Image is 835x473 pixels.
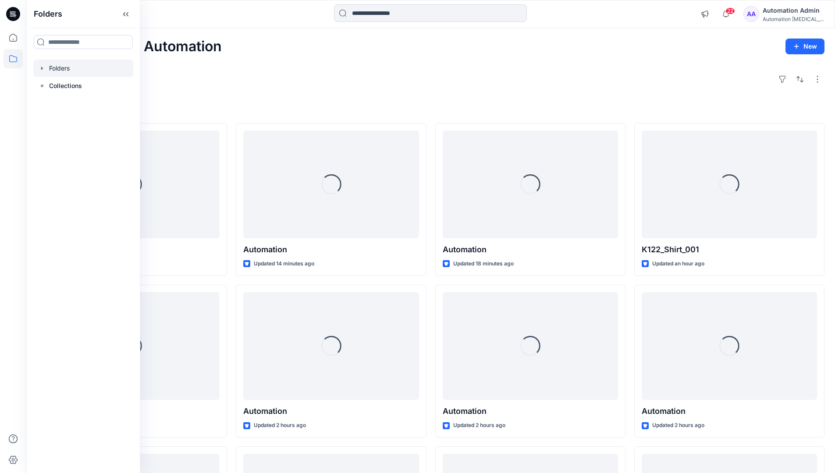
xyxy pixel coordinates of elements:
[652,259,704,268] p: Updated an hour ago
[725,7,735,14] span: 22
[642,405,817,417] p: Automation
[743,6,759,22] div: AA
[763,5,824,16] div: Automation Admin
[763,16,824,22] div: Automation [MEDICAL_DATA]...
[785,39,824,54] button: New
[49,81,82,91] p: Collections
[443,244,618,256] p: Automation
[642,244,817,256] p: K122_Shirt_001
[443,405,618,417] p: Automation
[254,259,314,268] p: Updated 14 minutes ago
[254,421,306,430] p: Updated 2 hours ago
[243,405,419,417] p: Automation
[453,421,505,430] p: Updated 2 hours ago
[652,421,704,430] p: Updated 2 hours ago
[453,259,514,268] p: Updated 18 minutes ago
[37,104,824,114] h4: Styles
[243,244,419,256] p: Automation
